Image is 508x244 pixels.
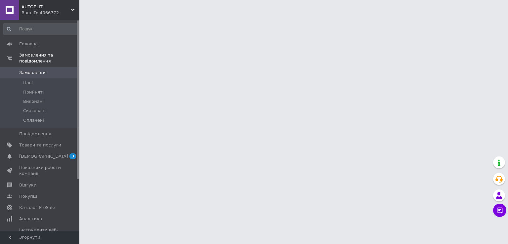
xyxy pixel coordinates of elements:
span: [DEMOGRAPHIC_DATA] [19,153,68,159]
span: Прийняті [23,89,44,95]
span: Інструменти веб-майстра та SEO [19,227,61,239]
span: 3 [69,153,76,159]
span: Показники роботи компанії [19,165,61,177]
span: Виконані [23,99,44,104]
button: Чат з покупцем [493,204,506,217]
span: Замовлення [19,70,47,76]
span: Товари та послуги [19,142,61,148]
span: Каталог ProSale [19,205,55,211]
span: Головна [19,41,38,47]
span: Замовлення та повідомлення [19,52,79,64]
input: Пошук [3,23,78,35]
span: Скасовані [23,108,46,114]
span: Покупці [19,193,37,199]
span: Повідомлення [19,131,51,137]
span: Нові [23,80,33,86]
span: Аналітика [19,216,42,222]
span: Відгуки [19,182,36,188]
span: AUTOELIT [21,4,71,10]
span: Оплачені [23,117,44,123]
div: Ваш ID: 4066772 [21,10,79,16]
